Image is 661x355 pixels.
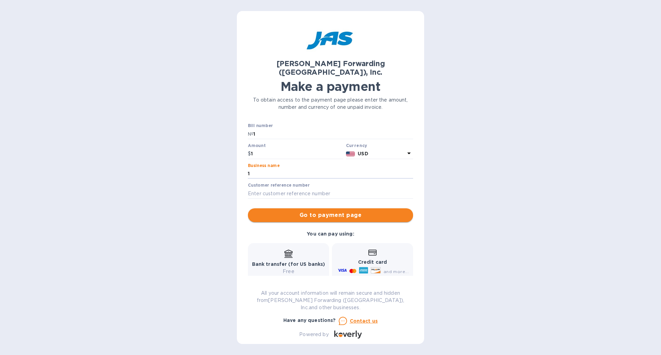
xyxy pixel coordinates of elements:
span: and more... [384,269,409,274]
p: Free [252,268,325,275]
b: USD [358,151,368,156]
input: Enter bill number [253,129,413,139]
b: Currency [346,143,367,148]
p: To obtain access to the payment page please enter the amount, number and currency of one unpaid i... [248,96,413,111]
input: Enter customer reference number [248,188,413,199]
label: Bill number [248,124,273,128]
p: Powered by [299,331,328,338]
span: Go to payment page [253,211,408,219]
input: Enter business name [248,169,413,179]
b: Have any questions? [283,317,336,323]
img: USD [346,152,355,156]
h1: Make a payment [248,79,413,94]
label: Amount [248,144,265,148]
u: Contact us [350,318,378,324]
b: Bank transfer (for US banks) [252,261,325,267]
input: 0.00 [251,149,343,159]
b: [PERSON_NAME] Forwarding ([GEOGRAPHIC_DATA]), Inc. [276,59,385,76]
label: Business name [248,164,280,168]
b: Credit card [358,259,387,265]
b: You can pay using: [307,231,354,237]
label: Customer reference number [248,184,309,188]
p: № [248,130,253,138]
button: Go to payment page [248,208,413,222]
p: All your account information will remain secure and hidden from [PERSON_NAME] Forwarding ([GEOGRA... [248,290,413,311]
p: $ [248,150,251,157]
